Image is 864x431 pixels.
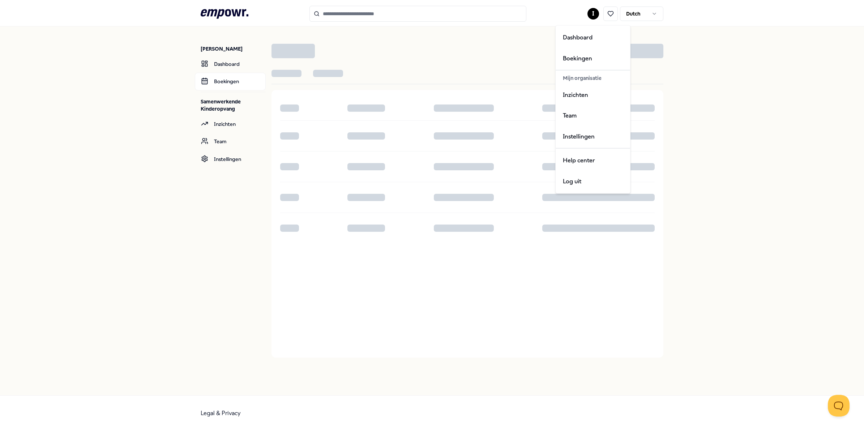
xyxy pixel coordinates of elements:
div: Log uit [557,171,629,192]
a: Help center [557,150,629,171]
p: Samenwerkende Kinderopvang [201,98,266,112]
div: I [555,25,630,194]
a: Inzichten [557,84,629,105]
a: Legal & Privacy [201,410,241,417]
div: Mijn organisatie [557,72,629,84]
p: [PERSON_NAME] [201,45,266,52]
a: Inzichten [195,115,266,133]
a: Instellingen [557,126,629,147]
iframe: Help Scout Beacon - Open [828,395,850,417]
button: I [587,8,599,20]
a: Boekingen [557,48,629,69]
a: Boekingen [195,73,266,90]
a: Instellingen [195,150,266,168]
a: Dashboard [195,55,266,73]
a: Team [557,105,629,126]
a: Dashboard [557,27,629,48]
input: Search for products, categories or subcategories [309,6,526,22]
a: Team [195,133,266,150]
